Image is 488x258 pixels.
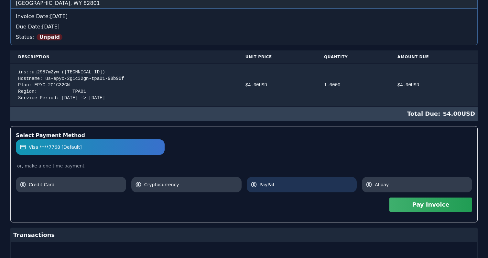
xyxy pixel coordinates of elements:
[390,50,478,64] th: Amount Due
[16,31,472,41] div: Status:
[16,132,472,139] div: Select Payment Method
[11,228,477,242] div: Transactions
[397,82,470,88] div: $ 4.00 USD
[37,34,62,40] span: Unpaid
[324,82,382,88] div: 1.0000
[16,163,472,169] div: or, make a one time payment
[16,13,472,20] div: Invoice Date: [DATE]
[10,107,478,121] div: $ 4.00 USD
[389,198,472,212] button: Pay Invoice
[29,181,122,188] span: Credit Card
[29,144,82,150] span: Visa ****7768 [Default]
[407,109,443,118] span: Total Due:
[238,50,316,64] th: Unit Price
[16,23,472,31] div: Due Date: [DATE]
[260,181,353,188] span: PayPal
[10,50,238,64] th: Description
[18,69,230,101] div: ins::uj2987m2yw ([TECHNICAL_ID]) Hostname: us-epyc-2g1c32gn-tpa01-98b96f Plan: EPYC-2G1C32GN Regi...
[316,50,390,64] th: Quantity
[375,181,468,188] span: Alipay
[144,181,238,188] span: Cryptocurrency
[245,82,309,88] div: $ 4.00 USD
